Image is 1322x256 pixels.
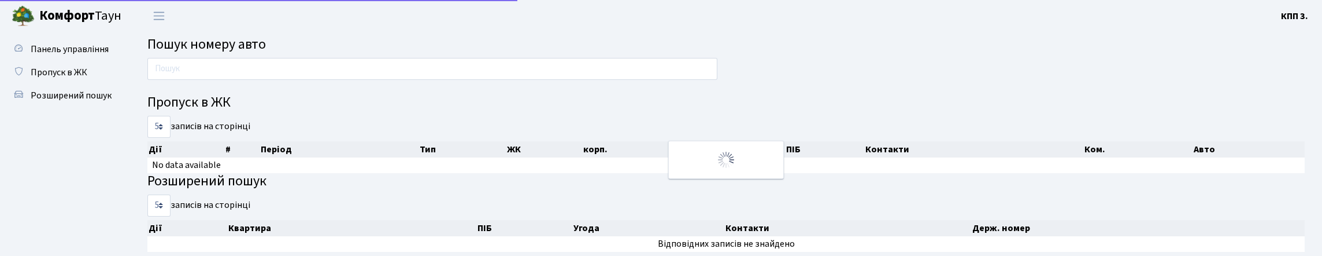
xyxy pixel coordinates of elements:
th: ЖК [506,141,583,158]
button: Переключити навігацію [145,6,173,25]
a: Панель управління [6,38,121,61]
th: Угода [572,220,725,236]
img: logo.png [12,5,35,28]
th: Контакти [724,220,971,236]
select: записів на сторінці [147,116,171,138]
th: Тип [419,141,506,158]
img: Обробка... [717,151,735,169]
th: ПІБ [476,220,572,236]
span: Пошук номеру авто [147,34,266,54]
b: Комфорт [39,6,95,25]
th: корп. [582,141,708,158]
h4: Пропуск в ЖК [147,94,1305,111]
span: Панель управління [31,43,109,56]
th: Держ. номер [971,220,1305,236]
span: Пропуск в ЖК [31,66,87,79]
input: Пошук [147,58,717,80]
th: Авто [1193,141,1305,158]
b: КПП 3. [1281,10,1308,23]
label: записів на сторінці [147,195,250,217]
label: записів на сторінці [147,116,250,138]
td: No data available [147,158,1305,173]
a: Пропуск в ЖК [6,61,121,84]
th: ПІБ [785,141,864,158]
span: Розширений пошук [31,89,112,102]
h4: Розширений пошук [147,173,1305,190]
span: Таун [39,6,121,26]
a: КПП 3. [1281,9,1308,23]
td: Відповідних записів не знайдено [147,236,1305,252]
a: Розширений пошук [6,84,121,107]
th: Ком. [1083,141,1193,158]
th: Період [260,141,419,158]
select: записів на сторінці [147,195,171,217]
th: Контакти [864,141,1083,158]
th: # [224,141,260,158]
th: Дії [147,220,227,236]
th: Квартира [227,220,476,236]
th: Дії [147,141,224,158]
